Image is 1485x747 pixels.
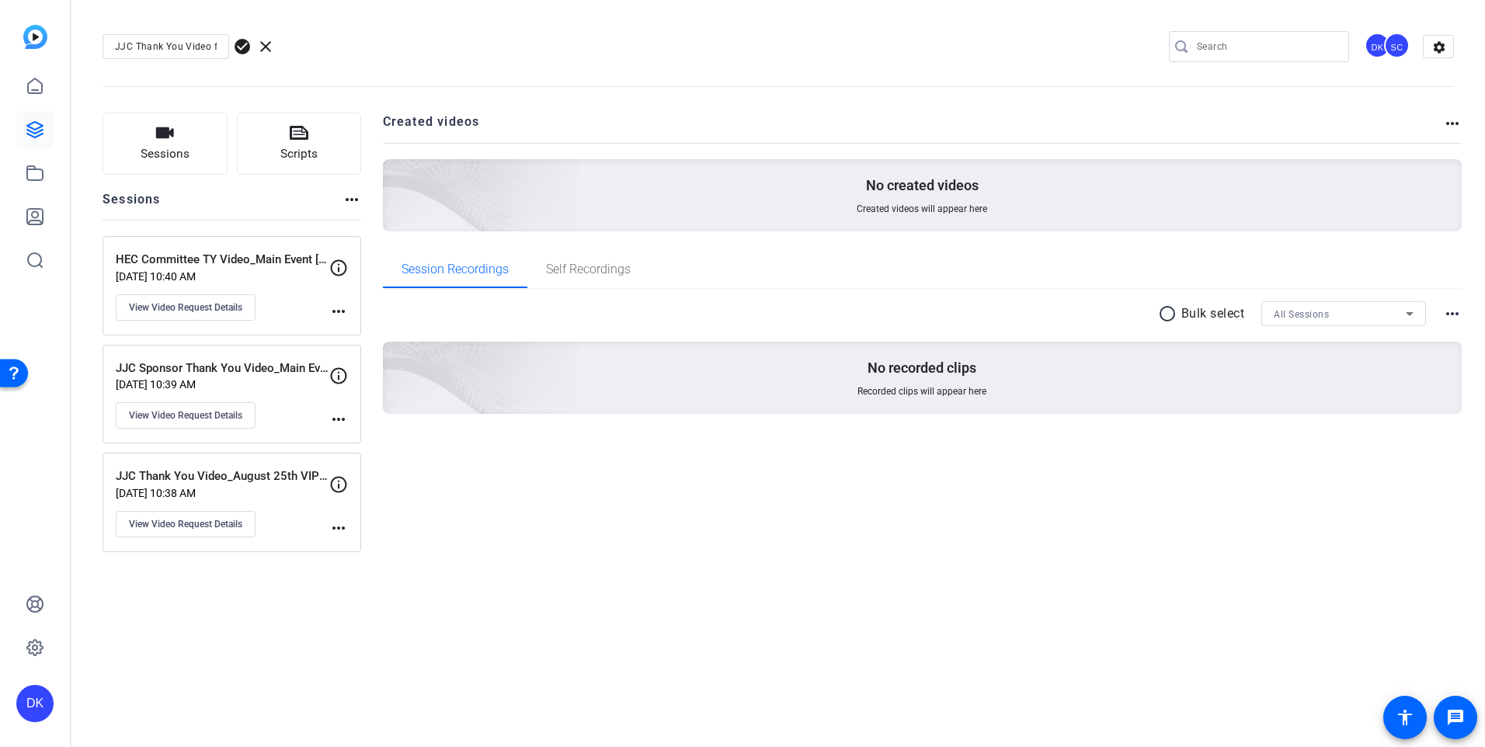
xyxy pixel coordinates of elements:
[116,467,329,485] p: JJC Thank You Video_August 25th VIP Event
[1384,33,1411,60] ngx-avatar: Sarah Clausen
[1365,33,1390,58] div: DK
[116,360,329,377] p: JJC Sponsor Thank You Video_Main Event [DATE]
[116,378,329,391] p: [DATE] 10:39 AM
[857,203,987,215] span: Created videos will appear here
[103,113,228,175] button: Sessions
[1443,114,1462,133] mat-icon: more_horiz
[141,145,190,163] span: Sessions
[402,263,509,276] span: Session Recordings
[129,409,242,422] span: View Video Request Details
[103,190,161,220] h2: Sessions
[116,270,329,283] p: [DATE] 10:40 AM
[329,302,348,321] mat-icon: more_horiz
[23,25,47,49] img: blue-gradient.svg
[237,113,362,175] button: Scripts
[129,301,242,314] span: View Video Request Details
[1181,304,1245,323] p: Bulk select
[866,176,979,195] p: No created videos
[116,251,329,269] p: HEC Committee TY Video_Main Event [DATE]
[256,37,275,56] span: clear
[16,685,54,722] div: DK
[129,518,242,530] span: View Video Request Details
[1396,708,1414,727] mat-icon: accessibility
[329,519,348,537] mat-icon: more_horiz
[233,37,252,56] span: check_circle
[280,145,318,163] span: Scripts
[116,487,329,499] p: [DATE] 10:38 AM
[1446,708,1465,727] mat-icon: message
[343,190,361,209] mat-icon: more_horiz
[209,5,579,342] img: Creted videos background
[1424,36,1455,59] mat-icon: settings
[1197,37,1337,56] input: Search
[868,359,976,377] p: No recorded clips
[115,37,217,56] input: Enter Project Name
[1384,33,1410,58] div: SC
[1274,309,1329,320] span: All Sessions
[857,385,986,398] span: Recorded clips will appear here
[1443,304,1462,323] mat-icon: more_horiz
[116,294,256,321] button: View Video Request Details
[1158,304,1181,323] mat-icon: radio_button_unchecked
[1365,33,1392,60] ngx-avatar: Danika Knoop
[209,188,579,525] img: embarkstudio-empty-session.png
[329,410,348,429] mat-icon: more_horiz
[546,263,631,276] span: Self Recordings
[383,113,1444,143] h2: Created videos
[116,402,256,429] button: View Video Request Details
[116,511,256,537] button: View Video Request Details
